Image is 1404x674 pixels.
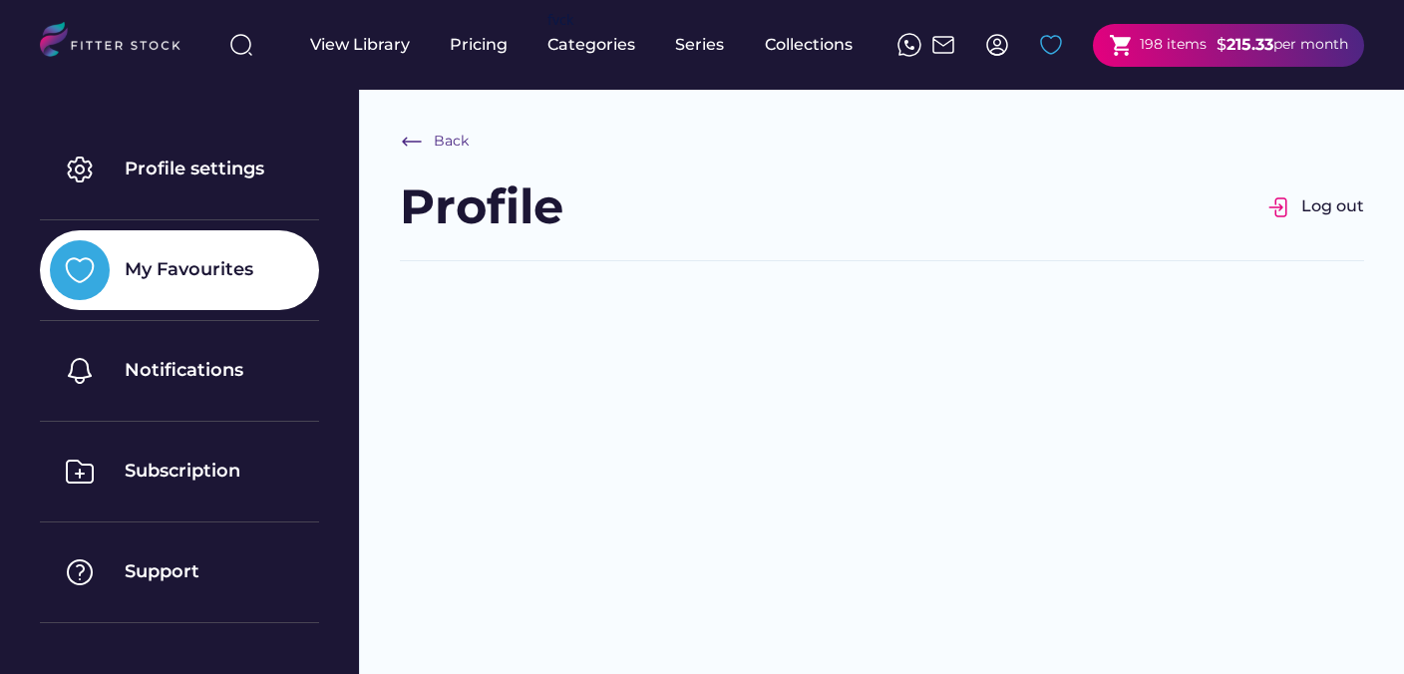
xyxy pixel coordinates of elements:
div: $ [1217,34,1227,56]
div: Log out [1301,195,1364,217]
div: Profile [400,173,563,240]
div: Series [675,34,725,56]
img: meteor-icons_whatsapp%20%281%29.svg [897,33,921,57]
button: shopping_cart [1109,33,1134,58]
div: My Favourites [125,257,253,282]
div: View Library [310,34,410,56]
div: Back [434,132,469,152]
img: Frame%20%286%29.svg [400,130,424,154]
img: profile-circle.svg [985,33,1009,57]
div: Profile settings [125,157,264,181]
img: search-normal%203.svg [229,33,253,57]
img: Group%201000002326.svg [1267,195,1291,219]
img: Group%201000002325.svg [50,140,110,199]
div: Notifications [125,358,243,383]
img: Group%201000002325%20%286%29.svg [50,442,110,502]
strong: 215.33 [1227,35,1273,54]
div: Pricing [450,34,508,56]
div: fvck [547,10,573,30]
img: Group%201000002325%20%283%29.svg [50,240,110,300]
img: Group%201000002325%20%287%29.svg [50,542,110,602]
img: Frame%2051.svg [931,33,955,57]
img: Group%201000002325%20%284%29.svg [50,341,110,401]
div: Subscription [125,459,240,484]
div: 198 items [1140,35,1207,55]
img: heart.svg [1039,33,1063,57]
div: Categories [547,34,635,56]
div: per month [1273,35,1348,55]
div: Support [125,559,199,584]
img: LOGO.svg [40,22,197,63]
div: Collections [765,34,853,56]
